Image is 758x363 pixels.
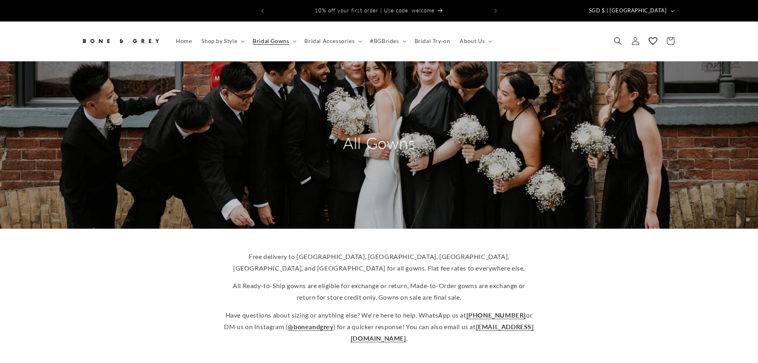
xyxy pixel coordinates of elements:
[201,37,237,45] span: Shop by Style
[224,251,534,274] p: Free delivery to [GEOGRAPHIC_DATA], [GEOGRAPHIC_DATA], [GEOGRAPHIC_DATA], [GEOGRAPHIC_DATA], and ...
[176,37,192,45] span: Home
[460,37,485,45] span: About Us
[455,33,495,49] summary: About Us
[351,323,534,342] a: [EMAIL_ADDRESS][DOMAIN_NAME]
[288,323,333,330] a: @boneandgrey
[370,37,399,45] span: #BGBrides
[81,32,160,50] img: Bone and Grey Bridal
[487,3,505,18] button: Next announcement
[224,280,534,303] p: All Ready-to-Ship gowns are eligible for exchange or return, Made-to-Order gowns are exchange or ...
[410,33,455,49] a: Bridal Try-on
[197,33,248,49] summary: Shop by Style
[609,32,627,50] summary: Search
[78,29,163,53] a: Bone and Grey Bridal
[304,133,455,153] h2: All Gowns
[171,33,197,49] a: Home
[253,37,289,45] span: Bridal Gowns
[224,310,534,344] p: Have questions about sizing or anything else? We're here to help. WhatsApp us at or DM us on Inst...
[466,311,526,319] a: [PHONE_NUMBER]
[248,33,300,49] summary: Bridal Gowns
[415,37,450,45] span: Bridal Try-on
[304,37,355,45] span: Bridal Accessories
[254,3,271,18] button: Previous announcement
[584,3,678,18] button: SGD $ | [GEOGRAPHIC_DATA]
[300,33,365,49] summary: Bridal Accessories
[365,33,409,49] summary: #BGBrides
[315,7,435,14] span: 10% off your first order | Use code: welcome
[589,7,667,15] span: SGD $ | [GEOGRAPHIC_DATA]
